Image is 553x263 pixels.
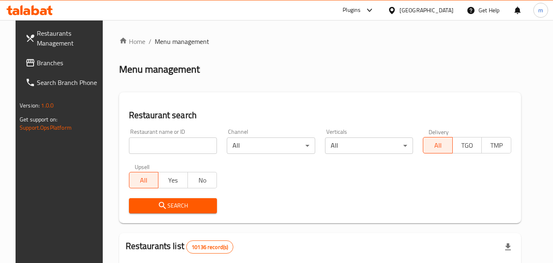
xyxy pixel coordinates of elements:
[37,28,102,48] span: Restaurants Management
[155,37,209,46] span: Menu management
[481,137,511,153] button: TMP
[19,73,108,92] a: Search Branch Phone
[19,23,108,53] a: Restaurants Management
[129,137,217,154] input: Search for restaurant name or ID..
[20,114,57,125] span: Get support on:
[485,140,508,151] span: TMP
[135,164,150,169] label: Upsell
[119,37,145,46] a: Home
[19,53,108,73] a: Branches
[456,140,479,151] span: TGO
[427,140,449,151] span: All
[498,237,518,257] div: Export file
[133,174,156,186] span: All
[135,201,211,211] span: Search
[37,78,102,87] span: Search Branch Phone
[129,172,159,188] button: All
[37,58,102,68] span: Branches
[129,198,217,213] button: Search
[187,243,233,251] span: 10136 record(s)
[429,129,449,135] label: Delivery
[149,37,151,46] li: /
[129,109,511,121] h2: Restaurant search
[191,174,214,186] span: No
[423,137,453,153] button: All
[187,172,217,188] button: No
[538,6,543,15] span: m
[20,122,72,133] a: Support.OpsPlatform
[343,5,361,15] div: Plugins
[41,100,54,111] span: 1.0.0
[452,137,482,153] button: TGO
[158,172,188,188] button: Yes
[400,6,454,15] div: [GEOGRAPHIC_DATA]
[126,240,234,254] h2: Restaurants list
[325,137,413,154] div: All
[119,63,200,76] h2: Menu management
[186,240,233,254] div: Total records count
[119,37,521,46] nav: breadcrumb
[20,100,40,111] span: Version:
[162,174,185,186] span: Yes
[227,137,315,154] div: All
